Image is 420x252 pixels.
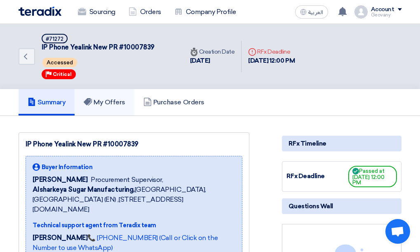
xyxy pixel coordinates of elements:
span: IP Phone Yealink New PR #10007839 [42,43,174,52]
div: RFx Timeline [282,136,401,151]
a: Company Profile [168,3,243,21]
a: Summary [19,89,75,115]
a: Orders [122,3,168,21]
div: RFx Deadline [286,172,348,181]
span: Questions Wall [289,202,333,211]
div: Geovany [371,13,402,17]
div: [DATE] 12:00 PM [248,56,295,66]
h5: IP Phone Yealink New PR #10007839 [42,34,174,52]
div: Technical support agent from Teradix team [33,221,236,230]
span: Accessed [42,58,77,67]
h5: My Offers [84,98,125,106]
span: [PERSON_NAME] [33,175,88,185]
span: Procurement Supervisor, [91,175,163,185]
div: Creation Date [190,47,235,56]
span: Critical [53,71,72,77]
b: Alsharkeya Sugar Manufacturing, [33,186,135,193]
div: IP Phone Yealink New PR #10007839 [26,139,243,149]
a: My Offers [75,89,134,115]
button: العربية [295,5,328,19]
div: Open chat [385,219,410,244]
div: Account [371,6,394,13]
span: العربية [308,9,323,15]
span: Passed at [DATE] 12:00 PM [348,166,397,187]
h5: Summary [28,98,66,106]
strong: [PERSON_NAME] [33,234,88,242]
div: [DATE] [190,56,235,66]
h5: Purchase Orders [143,98,204,106]
div: RFx Deadline [248,47,295,56]
div: #71272 [46,36,63,42]
img: profile_test.png [354,5,368,19]
a: Purchase Orders [134,89,214,115]
a: 📞 [PHONE_NUMBER] (Call or Click on the Number to use WhatsApp) [33,234,218,252]
span: [GEOGRAPHIC_DATA], [GEOGRAPHIC_DATA] (EN) ,[STREET_ADDRESS][DOMAIN_NAME] [33,185,236,214]
a: Sourcing [71,3,122,21]
img: Teradix logo [19,7,61,16]
span: Buyer Information [42,163,93,172]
